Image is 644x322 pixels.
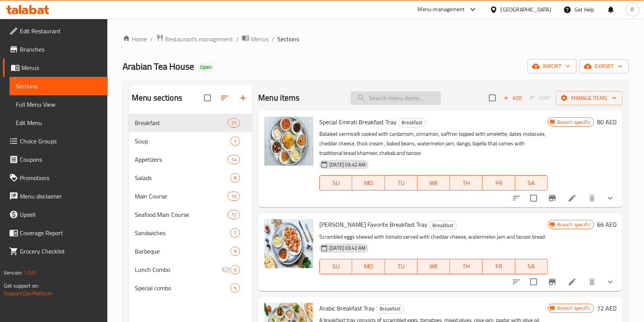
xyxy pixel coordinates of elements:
[583,189,601,207] button: delete
[135,265,221,274] span: Lunch Combo
[429,221,456,230] span: Breakfast
[3,205,108,224] a: Upsell
[534,62,570,71] span: import
[228,192,240,201] div: items
[377,304,404,313] span: Breakfast
[20,192,102,201] span: Menu disclaimer
[135,247,230,256] div: Barbeque
[525,92,556,104] span: Select section first
[228,156,239,163] span: 14
[398,118,426,127] span: Breakfast
[129,224,252,242] div: Sandwiches7
[3,187,108,205] a: Menu disclaimer
[319,219,427,230] span: [PERSON_NAME] Favorite Breakfast Tray
[417,175,450,190] button: WE
[123,58,194,75] span: Arabian Tea House
[543,189,561,207] button: Branch-specific-item
[601,273,620,291] button: show more
[20,155,102,164] span: Coupons
[228,119,239,127] span: 21
[526,190,542,206] span: Select to update
[129,150,252,169] div: Appetizers14
[606,277,615,286] svg: Show Choices
[352,175,385,190] button: MO
[527,59,576,73] button: import
[323,261,349,272] span: SU
[135,173,230,182] span: Salads
[562,93,616,103] span: Manage items
[388,177,414,189] span: TU
[199,90,215,106] span: Select all sections
[228,210,240,219] div: items
[351,91,441,105] input: search
[230,228,240,237] div: items
[4,268,23,278] span: Version:
[485,177,512,189] span: FR
[231,138,239,145] span: 1
[568,194,577,203] a: Edit menu item
[579,59,629,73] button: export
[135,118,228,127] span: Breakfast
[231,174,239,182] span: 8
[398,118,426,127] div: Breakfast
[319,129,547,158] p: Balaleet vermicelli cooked with cardamom, cinnamon, saffron topped with omelette, dates molasses,...
[554,304,594,312] span: Branch specific
[482,175,515,190] button: FR
[376,304,404,314] div: Breakfast
[543,273,561,291] button: Branch-specific-item
[230,137,240,146] div: items
[417,259,450,274] button: WE
[450,175,482,190] button: TH
[583,273,601,291] button: delete
[631,5,634,14] span: R
[215,89,234,107] span: Sort sections
[129,111,252,300] nav: Menu sections
[135,155,228,164] span: Appetizers
[526,274,542,290] span: Select to update
[135,192,228,201] div: Main Course
[135,137,230,146] span: Soup
[236,34,239,44] li: /
[3,224,108,242] a: Coverage Report
[507,273,526,291] button: sort-choices
[129,205,252,224] div: Seafood Main Course12
[231,285,239,292] span: 9
[129,132,252,150] div: Soup1
[230,265,240,274] div: items
[482,259,515,274] button: FR
[518,177,545,189] span: SA
[597,117,616,127] h6: 80 AED
[251,34,269,44] span: Menus
[197,64,215,70] span: Open
[135,228,230,237] span: Sandwiches
[3,22,108,40] a: Edit Restaurant
[20,45,102,54] span: Branches
[319,116,396,128] span: Special Emirati Breakfast Tray
[326,161,369,168] span: [DATE] 03:42 AM
[197,63,215,72] div: Open
[502,94,523,102] span: Add
[554,119,594,126] span: Branch specific
[129,260,252,279] div: Lunch Combo6
[277,34,299,44] span: Sections
[601,189,620,207] button: show more
[3,40,108,59] a: Branches
[123,34,629,44] nav: breadcrumb
[264,117,313,166] img: Special Emirati Breakfast Tray
[515,259,548,274] button: SA
[597,303,616,314] h6: 72 AED
[129,279,252,297] div: Special combo9
[515,175,548,190] button: SA
[221,265,230,274] svg: Inactive section
[500,92,525,104] span: Add item
[24,268,36,278] span: 1.0.0
[319,259,352,274] button: SU
[228,155,240,164] div: items
[453,261,479,272] span: TH
[10,95,108,114] a: Full Menu View
[20,228,102,237] span: Coverage Report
